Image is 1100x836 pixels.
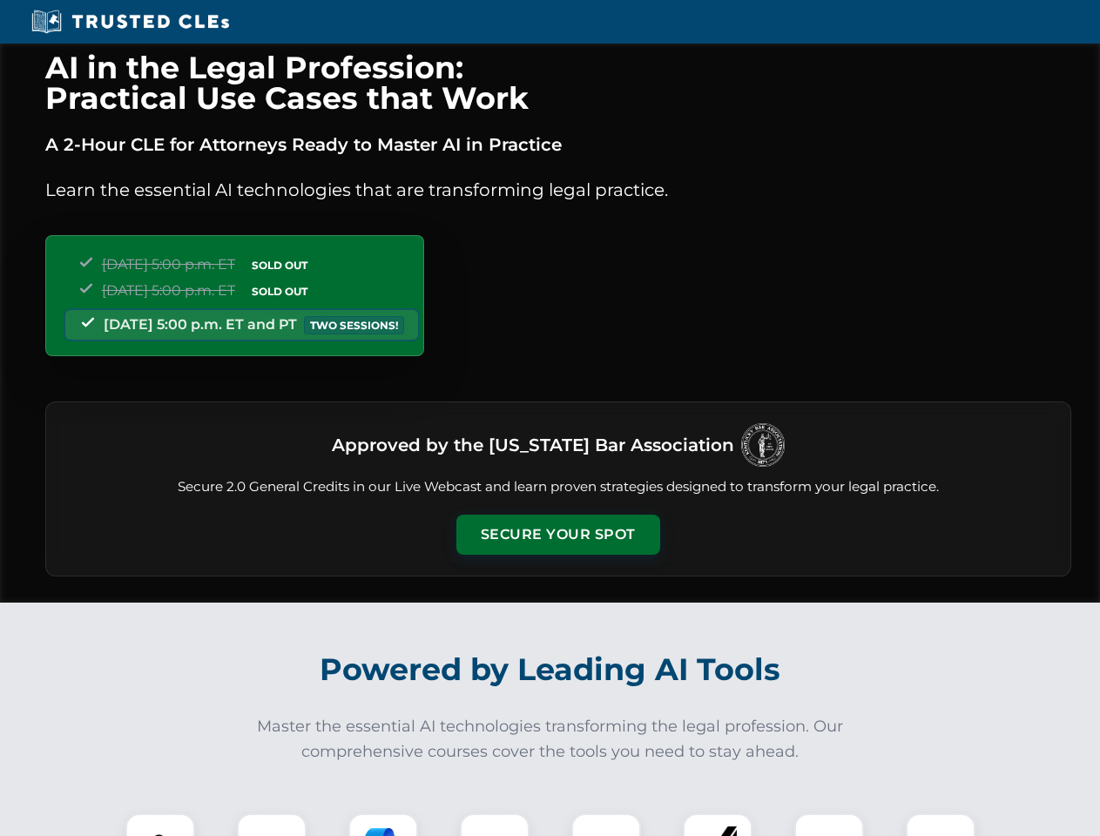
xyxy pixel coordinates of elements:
[26,9,234,35] img: Trusted CLEs
[68,639,1033,700] h2: Powered by Leading AI Tools
[102,256,235,273] span: [DATE] 5:00 p.m. ET
[456,515,660,555] button: Secure Your Spot
[45,52,1071,113] h1: AI in the Legal Profession: Practical Use Cases that Work
[741,423,785,467] img: Logo
[45,131,1071,158] p: A 2-Hour CLE for Attorneys Ready to Master AI in Practice
[45,176,1071,204] p: Learn the essential AI technologies that are transforming legal practice.
[332,429,734,461] h3: Approved by the [US_STATE] Bar Association
[246,714,855,765] p: Master the essential AI technologies transforming the legal profession. Our comprehensive courses...
[67,477,1049,497] p: Secure 2.0 General Credits in our Live Webcast and learn proven strategies designed to transform ...
[102,282,235,299] span: [DATE] 5:00 p.m. ET
[246,282,314,300] span: SOLD OUT
[246,256,314,274] span: SOLD OUT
